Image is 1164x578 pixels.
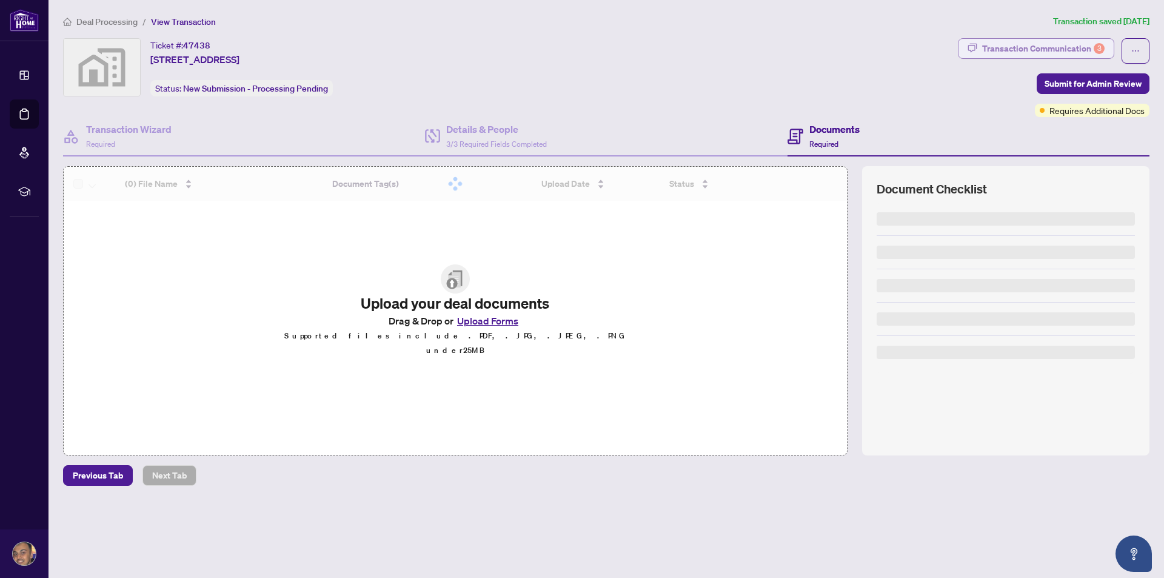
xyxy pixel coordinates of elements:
[151,16,216,27] span: View Transaction
[284,294,627,313] h2: Upload your deal documents
[86,122,172,136] h4: Transaction Wizard
[958,38,1114,59] button: Transaction Communication3
[441,264,470,294] img: File Upload
[13,542,36,565] img: Profile Icon
[63,18,72,26] span: home
[150,52,239,67] span: [STREET_ADDRESS]
[76,16,138,27] span: Deal Processing
[1115,536,1152,572] button: Open asap
[1053,15,1149,29] article: Transaction saved [DATE]
[150,80,333,96] div: Status:
[1094,43,1105,54] div: 3
[389,313,522,329] span: Drag & Drop or
[142,15,146,29] li: /
[150,38,210,52] div: Ticket #:
[982,39,1105,58] div: Transaction Communication
[274,255,637,368] span: File UploadUpload your deal documentsDrag & Drop orUpload FormsSupported files include .PDF, .JPG...
[10,9,39,32] img: logo
[73,466,123,485] span: Previous Tab
[446,122,547,136] h4: Details & People
[446,139,547,149] span: 3/3 Required Fields Completed
[453,313,522,329] button: Upload Forms
[183,83,328,94] span: New Submission - Processing Pending
[1037,73,1149,94] button: Submit for Admin Review
[64,39,140,96] img: svg%3e
[877,181,987,198] span: Document Checklist
[809,122,860,136] h4: Documents
[183,40,210,51] span: 47438
[1045,74,1142,93] span: Submit for Admin Review
[142,465,196,486] button: Next Tab
[63,465,133,486] button: Previous Tab
[1131,47,1140,55] span: ellipsis
[809,139,838,149] span: Required
[1049,104,1145,117] span: Requires Additional Docs
[284,329,627,358] p: Supported files include .PDF, .JPG, .JPEG, .PNG under 25 MB
[86,139,115,149] span: Required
